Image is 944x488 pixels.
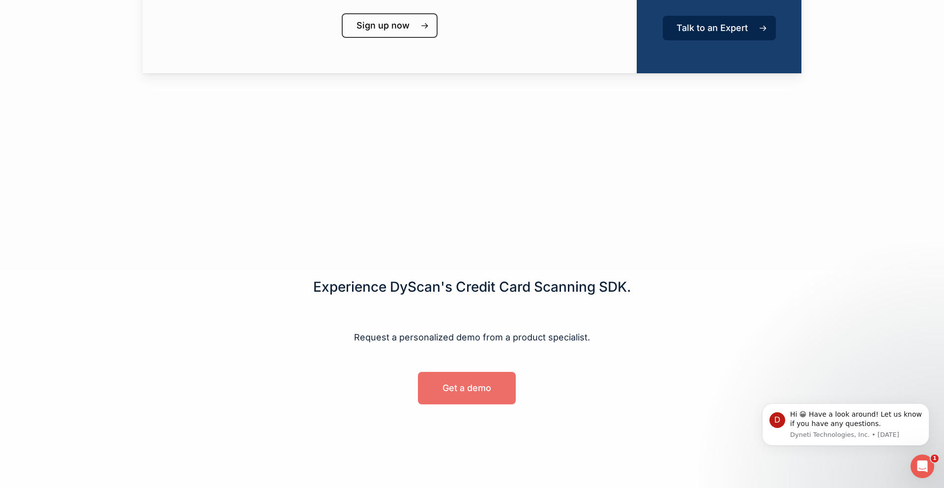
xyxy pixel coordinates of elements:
[356,21,410,30] span: Sign up now
[418,372,516,404] a: Get a demo
[663,16,776,40] a: Talk to an Expert
[285,331,658,344] p: Request a personalized demo from a product specialist.
[285,270,658,304] h2: Experience DyScan's Credit Card Scanning SDK.
[442,383,491,393] span: Get a demo
[285,331,658,344] div: Page 4
[931,455,939,462] span: 1
[911,455,934,478] iframe: Intercom live chat
[747,389,944,461] iframe: Intercom notifications message
[342,13,438,38] a: Sign up now
[677,23,748,33] span: Talk to an Expert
